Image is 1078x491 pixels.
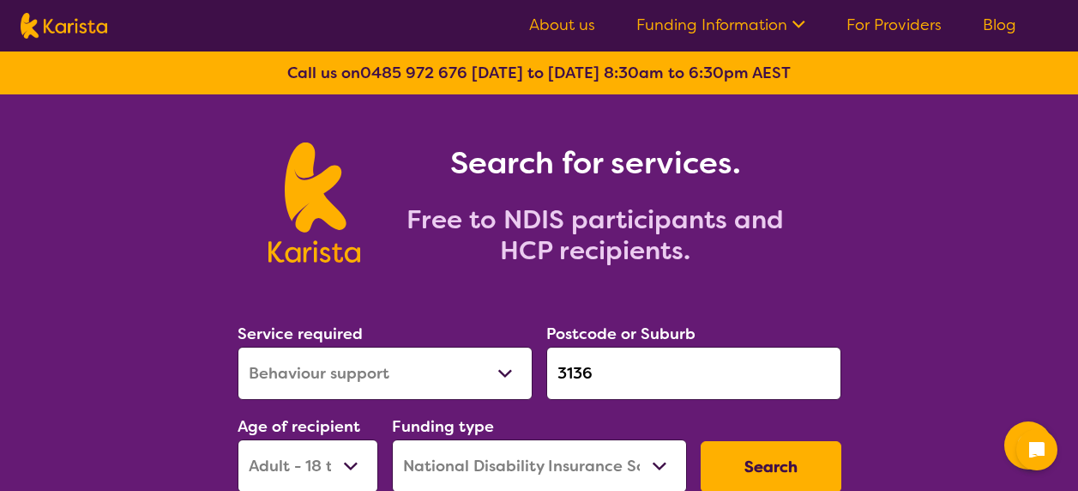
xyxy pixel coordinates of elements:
a: For Providers [846,15,942,35]
a: About us [529,15,595,35]
h1: Search for services. [381,142,810,184]
a: Funding Information [636,15,805,35]
a: 0485 972 676 [360,63,467,83]
h2: Free to NDIS participants and HCP recipients. [381,204,810,266]
label: Funding type [392,416,494,437]
label: Service required [238,324,363,344]
img: Karista logo [21,13,107,39]
b: Call us on [DATE] to [DATE] 8:30am to 6:30pm AEST [287,63,791,83]
label: Postcode or Suburb [546,324,696,344]
input: Type [546,347,841,400]
button: Channel Menu [1004,421,1052,470]
img: Karista logo [268,142,360,263]
a: Blog [983,15,1016,35]
label: Age of recipient [238,416,360,437]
